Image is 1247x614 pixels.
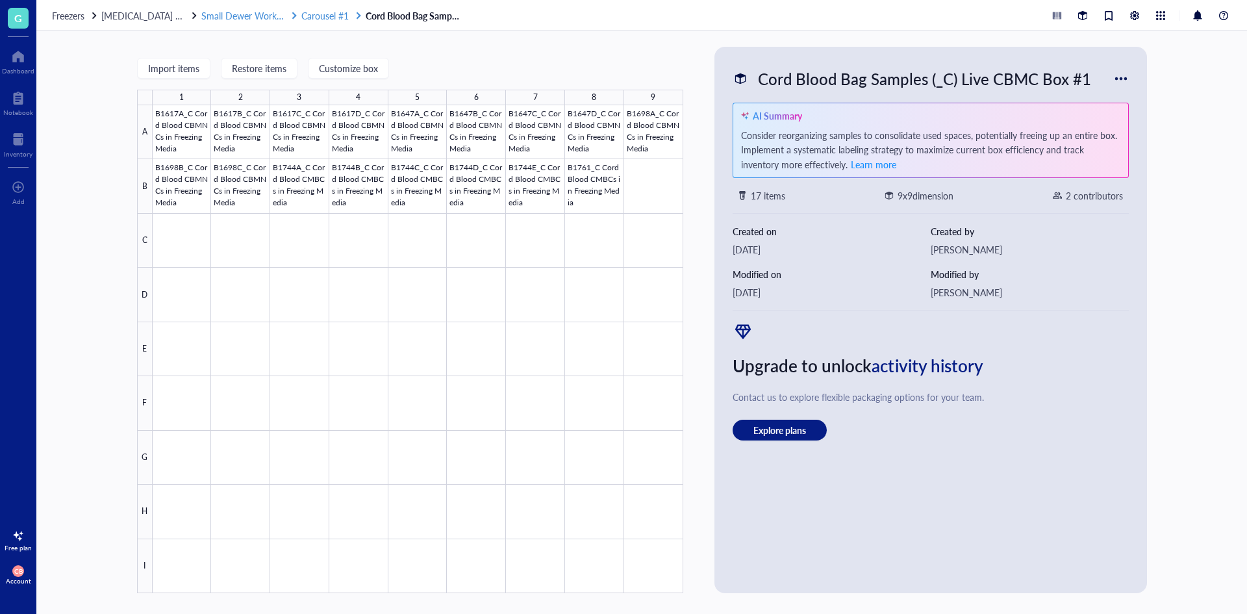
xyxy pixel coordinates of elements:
div: 7 [533,89,538,106]
div: 1 [179,89,184,106]
span: Small Dewer Working Storage [201,9,321,22]
button: Explore plans [733,420,827,441]
div: [DATE] [733,285,931,300]
div: Notebook [3,109,33,116]
div: AI Summary [753,109,802,123]
button: Import items [137,58,210,79]
span: CB [14,567,23,575]
span: Freezers [52,9,84,22]
div: Created on [733,224,931,238]
div: 9 [651,89,655,106]
div: Upgrade to unlock [733,352,1129,379]
div: Created by [931,224,1129,238]
div: Add [12,198,25,205]
div: Contact us to explore flexible packaging options for your team. [733,390,1129,404]
div: Account [6,577,31,585]
a: Inventory [4,129,32,158]
div: 17 items [751,188,785,203]
span: Customize box [319,63,378,73]
a: Cord Blood Bag Samples (_C) Live CBMC Box #1 [366,10,463,21]
a: Notebook [3,88,33,116]
div: Dashboard [2,67,34,75]
div: G [137,431,153,485]
div: 9 x 9 dimension [898,188,953,203]
div: 5 [415,89,420,106]
div: I [137,539,153,593]
span: Learn more [851,158,896,171]
div: Modified on [733,267,931,281]
div: E [137,322,153,376]
div: [DATE] [733,242,931,257]
button: Restore items [221,58,297,79]
div: Inventory [4,150,32,158]
span: Import items [148,63,199,73]
span: activity history [872,353,983,377]
a: Freezers [52,10,99,21]
span: Carousel #1 [301,9,349,22]
span: [MEDICAL_DATA] Storage ([PERSON_NAME]/[PERSON_NAME]) [101,9,361,22]
div: 4 [356,89,360,106]
div: 8 [592,89,596,106]
div: Consider reorganizing samples to consolidate used spaces, potentially freeing up an entire box. I... [741,128,1120,172]
div: F [137,376,153,430]
a: [MEDICAL_DATA] Storage ([PERSON_NAME]/[PERSON_NAME]) [101,10,199,21]
div: 2 [238,89,243,106]
button: Learn more [850,157,897,172]
a: Explore plans [733,420,1129,441]
button: Customize box [308,58,389,79]
div: Cord Blood Bag Samples (_C) Live CBMC Box #1 [752,65,1097,92]
div: 6 [474,89,479,106]
div: [PERSON_NAME] [931,285,1129,300]
div: B [137,159,153,213]
div: 3 [297,89,301,106]
div: H [137,485,153,539]
span: Explore plans [753,424,806,436]
span: G [14,10,22,26]
a: Dashboard [2,46,34,75]
div: Free plan [5,544,32,552]
div: 2 contributors [1066,188,1123,203]
span: Restore items [232,63,286,73]
div: C [137,214,153,268]
div: [PERSON_NAME] [931,242,1129,257]
div: D [137,268,153,322]
div: A [137,105,153,159]
a: Small Dewer Working StorageCarousel #1 [201,10,363,21]
div: Modified by [931,267,1129,281]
